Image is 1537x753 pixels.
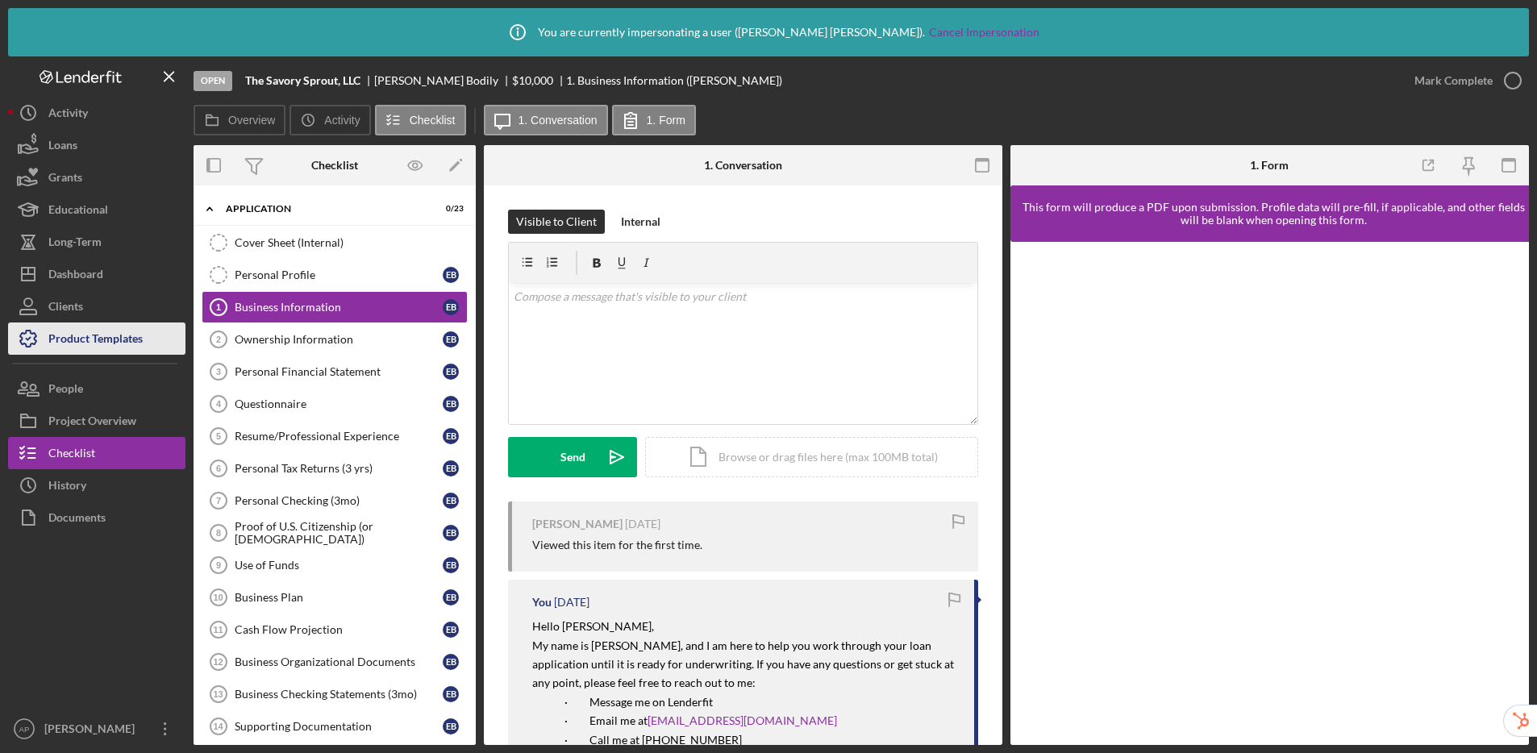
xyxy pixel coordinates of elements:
[216,496,221,505] tspan: 7
[443,364,459,380] div: E B
[48,469,86,505] div: History
[311,159,358,172] div: Checklist
[213,689,223,699] tspan: 13
[324,114,360,127] label: Activity
[508,210,605,234] button: Visible to Client
[213,722,223,731] tspan: 14
[443,331,459,347] div: E B
[647,114,685,127] label: 1. Form
[929,26,1039,39] a: Cancel Impersonation
[202,259,468,291] a: Personal ProfileEB
[508,437,637,477] button: Send
[648,713,837,727] a: [EMAIL_ADDRESS][DOMAIN_NAME]
[202,710,468,743] a: 14Supporting DocumentationEB
[613,210,669,234] button: Internal
[216,367,221,376] tspan: 3
[589,695,713,709] span: Message me on Lenderfit
[235,365,443,378] div: Personal Financial Statement
[589,713,648,727] span: Email me at
[1398,64,1529,97] button: Mark Complete
[589,733,742,747] span: Call me at [PHONE_NUMBER]
[235,462,443,475] div: Personal Tax Returns (3 yrs)
[202,420,468,452] a: 5Resume/Professional ExperienceEB
[621,210,660,234] div: Internal
[216,335,221,344] tspan: 2
[1414,64,1493,97] div: Mark Complete
[435,204,464,214] div: 0 / 23
[19,725,30,734] text: AP
[566,74,782,87] div: 1. Business Information ([PERSON_NAME])
[216,431,221,441] tspan: 5
[202,646,468,678] a: 12Business Organizational DocumentsEB
[554,596,589,609] time: 2025-10-08 21:30
[8,713,185,745] button: AP[PERSON_NAME]
[443,299,459,315] div: E B
[235,520,443,546] div: Proof of U.S. Citizenship (or [DEMOGRAPHIC_DATA])
[519,114,598,127] label: 1. Conversation
[235,430,443,443] div: Resume/Professional Experience
[202,517,468,549] a: 8Proof of U.S. Citizenship (or [DEMOGRAPHIC_DATA])EB
[532,596,552,609] div: You
[202,323,468,356] a: 2Ownership InformationEB
[443,718,459,734] div: E B
[410,114,456,127] label: Checklist
[564,733,568,747] span: ·
[213,657,223,667] tspan: 12
[235,688,443,701] div: Business Checking Statements (3mo)
[532,639,956,690] span: My name is [PERSON_NAME], and I am here to help you work through your loan application until it i...
[564,713,568,727] span: ·
[235,591,443,604] div: Business Plan
[443,525,459,541] div: E B
[8,469,185,501] button: History
[245,74,360,87] b: The Savory Sprout, LLC
[48,501,106,538] div: Documents
[443,460,459,476] div: E B
[516,210,597,234] div: Visible to Client
[443,396,459,412] div: E B
[235,655,443,668] div: Business Organizational Documents
[235,301,443,314] div: Business Information
[228,114,275,127] label: Overview
[443,267,459,283] div: E B
[202,549,468,581] a: 9Use of FundsEB
[235,397,443,410] div: Questionnaire
[216,399,222,409] tspan: 4
[235,268,443,281] div: Personal Profile
[625,518,660,530] time: 2025-10-10 14:16
[289,105,370,135] button: Activity
[216,528,221,538] tspan: 8
[532,539,702,551] div: Viewed this item for the first time.
[512,73,553,87] span: $10,000
[235,623,443,636] div: Cash Flow Projection
[443,589,459,605] div: E B
[40,713,145,749] div: [PERSON_NAME]
[202,291,468,323] a: 1Business InformationEB
[235,559,443,572] div: Use of Funds
[202,388,468,420] a: 4QuestionnaireEB
[213,593,223,602] tspan: 10
[226,204,423,214] div: Application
